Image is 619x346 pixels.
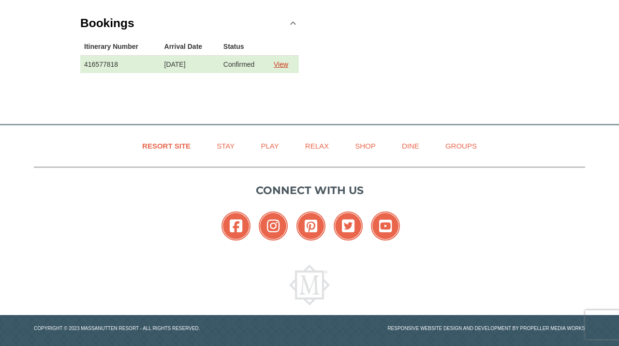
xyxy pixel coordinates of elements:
[249,135,291,157] a: Play
[80,55,161,73] td: 416577818
[387,326,585,331] a: Responsive website design and development by Propeller Media Works
[390,135,431,157] a: Dine
[27,325,309,332] p: Copyright © 2023 Massanutten Resort - All Rights Reserved.
[220,38,270,56] th: Status
[274,60,288,68] a: View
[293,135,341,157] a: Relax
[130,135,203,157] a: Resort Site
[161,55,220,73] td: [DATE]
[80,38,161,56] th: Itinerary Number
[34,182,585,198] p: Connect with us
[220,55,270,73] td: Confirmed
[433,135,489,157] a: Groups
[80,14,134,33] h3: Bookings
[161,38,220,56] th: Arrival Date
[343,135,388,157] a: Shop
[289,265,330,305] img: Massanutten Resort Logo
[80,9,299,38] a: Bookings
[205,135,247,157] a: Stay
